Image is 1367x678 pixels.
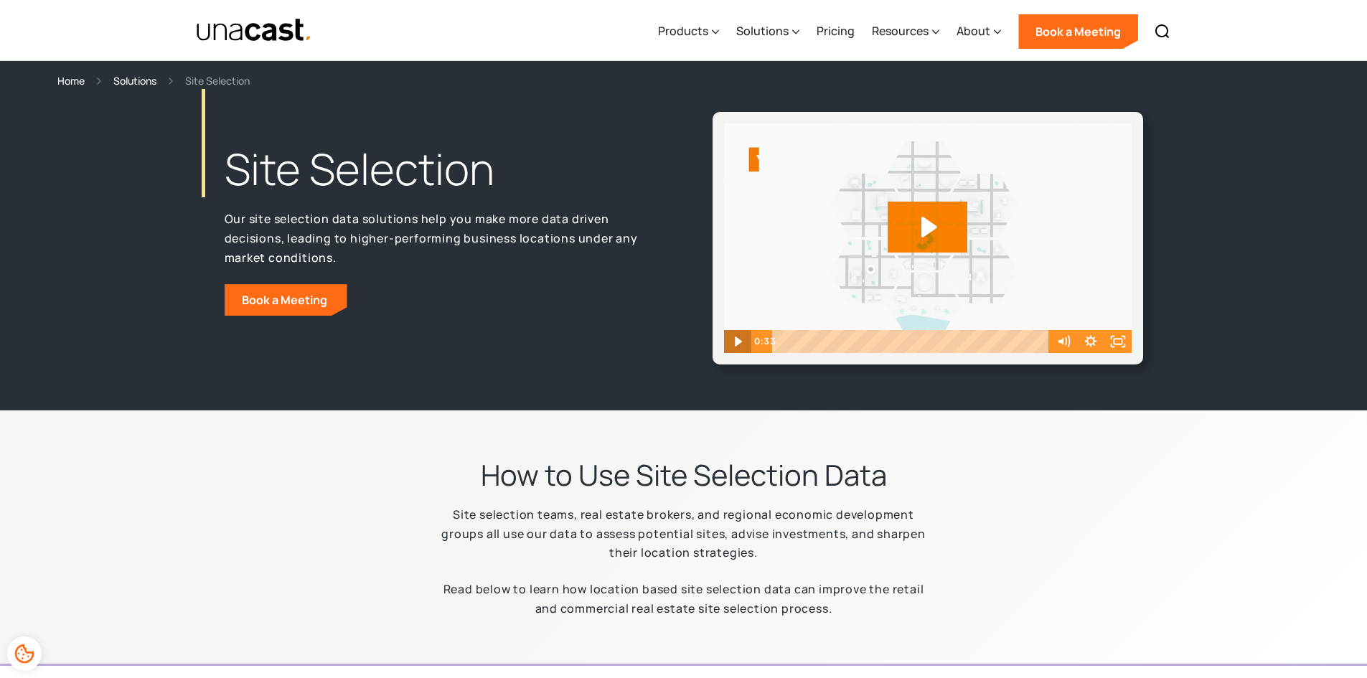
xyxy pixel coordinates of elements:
[724,123,1132,353] img: Video Thumbnail
[196,18,313,43] img: Unacast text logo
[872,2,939,61] div: Resources
[957,22,990,39] div: About
[1154,23,1171,40] img: Search icon
[431,580,936,618] p: Read below to learn how location based site selection data can improve the retail and commercial ...
[658,2,719,61] div: Products
[225,284,347,316] a: Book a Meeting
[185,72,250,89] div: Site Selection
[736,22,789,39] div: Solutions
[225,141,655,198] h1: Site Selection
[1050,330,1077,353] button: Mute
[57,72,85,89] a: Home
[817,2,855,61] a: Pricing
[431,505,936,562] p: Site selection teams, real estate brokers, and regional economic development groups all use our d...
[1104,330,1132,353] button: Fullscreen
[658,22,708,39] div: Products
[782,330,1043,353] div: Playbar
[1077,330,1104,353] button: Show settings menu
[225,209,655,267] p: Our site selection data solutions help you make more data driven decisions, leading to higher-per...
[736,2,799,61] div: Solutions
[113,72,156,89] a: Solutions
[724,330,751,353] button: Play Video
[957,2,1001,61] div: About
[1018,14,1138,49] a: Book a Meeting
[872,22,929,39] div: Resources
[888,202,967,253] button: Play Video: Unacast - Our Datasets (Featured on the Site Selection Page)
[196,18,313,43] a: home
[7,636,42,671] div: Cookie Preferences
[481,456,887,494] h2: How to Use Site Selection Data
